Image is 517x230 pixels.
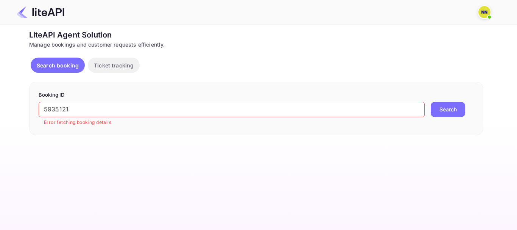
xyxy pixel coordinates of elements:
p: Search booking [37,61,79,69]
div: Manage bookings and customer requests efficiently. [29,41,483,49]
input: Enter Booking ID (e.g., 63782194) [39,102,425,117]
button: Search [431,102,465,117]
p: Booking ID [39,91,474,99]
img: N/A N/A [478,6,491,18]
img: LiteAPI Logo [17,6,64,18]
div: LiteAPI Agent Solution [29,29,483,41]
p: Ticket tracking [94,61,134,69]
p: Error fetching booking details [44,119,419,126]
